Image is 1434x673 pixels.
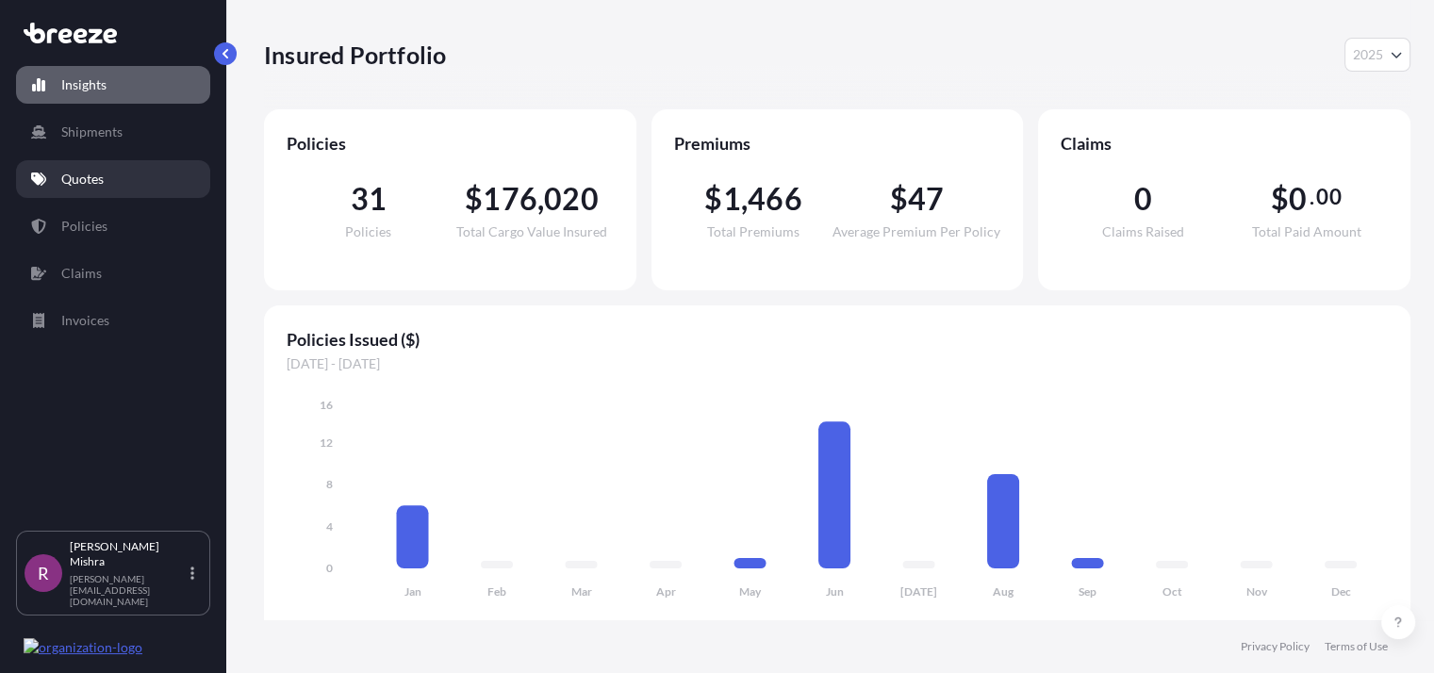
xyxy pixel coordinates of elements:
[571,584,592,599] tspan: Mar
[70,573,187,607] p: [PERSON_NAME][EMAIL_ADDRESS][DOMAIN_NAME]
[16,302,210,339] a: Invoices
[320,435,333,450] tspan: 12
[61,75,107,94] p: Insights
[890,184,908,214] span: $
[908,184,944,214] span: 47
[350,184,386,214] span: 31
[1246,584,1268,599] tspan: Nov
[826,584,844,599] tspan: Jun
[1353,45,1383,64] span: 2025
[704,184,722,214] span: $
[1133,184,1151,214] span: 0
[900,584,937,599] tspan: [DATE]
[1344,38,1410,72] button: Year Selector
[1162,584,1182,599] tspan: Oct
[1331,584,1351,599] tspan: Dec
[61,123,123,141] p: Shipments
[1079,584,1096,599] tspan: Sep
[326,519,333,533] tspan: 4
[456,225,607,238] span: Total Cargo Value Insured
[741,184,748,214] span: ,
[326,477,333,491] tspan: 8
[832,225,1000,238] span: Average Premium Per Policy
[656,584,676,599] tspan: Apr
[1310,189,1314,205] span: .
[1289,184,1307,214] span: 0
[537,184,544,214] span: ,
[1271,184,1289,214] span: $
[264,40,446,70] p: Insured Portfolio
[16,66,210,104] a: Insights
[70,539,187,569] p: [PERSON_NAME] Mishra
[1325,639,1388,654] a: Terms of Use
[16,160,210,198] a: Quotes
[326,561,333,575] tspan: 0
[1241,639,1310,654] a: Privacy Policy
[287,354,1388,373] span: [DATE] - [DATE]
[61,311,109,330] p: Invoices
[993,584,1014,599] tspan: Aug
[61,217,107,236] p: Policies
[61,170,104,189] p: Quotes
[739,584,762,599] tspan: May
[1102,225,1184,238] span: Claims Raised
[483,184,537,214] span: 176
[345,225,391,238] span: Policies
[723,184,741,214] span: 1
[320,398,333,412] tspan: 16
[404,584,421,599] tspan: Jan
[287,132,614,155] span: Policies
[16,254,210,292] a: Claims
[24,638,142,657] img: organization-logo
[38,564,49,583] span: R
[465,184,483,214] span: $
[287,328,1388,351] span: Policies Issued ($)
[16,113,210,151] a: Shipments
[487,584,506,599] tspan: Feb
[544,184,599,214] span: 020
[748,184,802,214] span: 466
[1316,189,1341,205] span: 00
[1251,225,1360,238] span: Total Paid Amount
[16,207,210,245] a: Policies
[1061,132,1388,155] span: Claims
[707,225,799,238] span: Total Premiums
[674,132,1001,155] span: Premiums
[61,264,102,283] p: Claims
